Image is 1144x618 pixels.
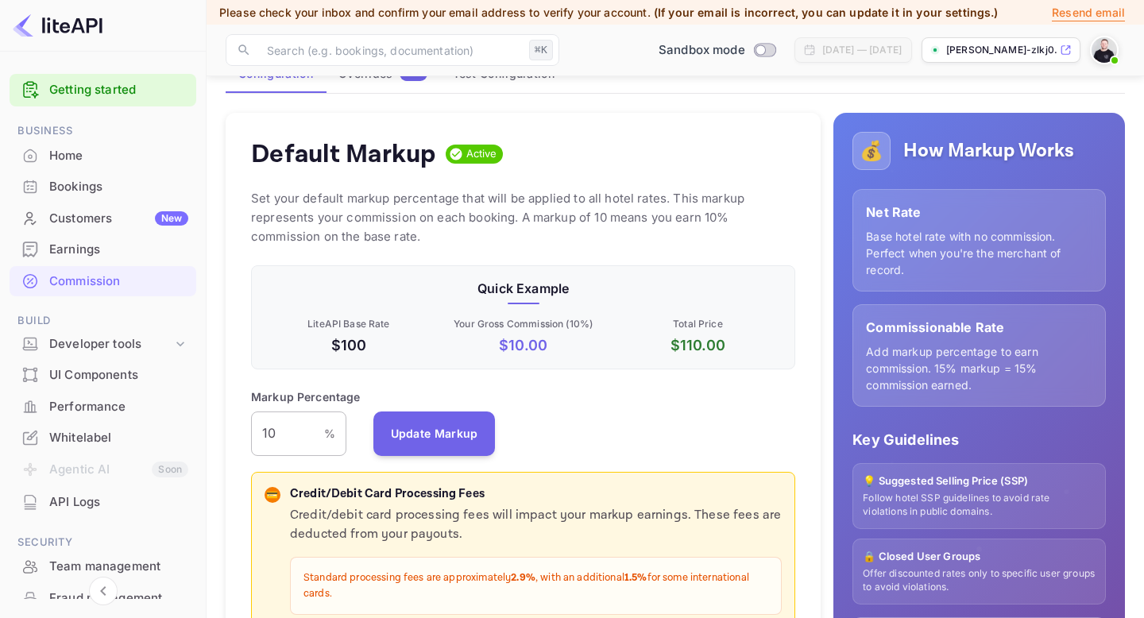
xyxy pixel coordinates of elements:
[10,423,196,452] a: Whitelabel
[1052,4,1125,21] p: Resend email
[863,567,1096,594] p: Offer discounted rates only to specific user groups to avoid violations.
[10,551,196,582] div: Team management
[10,266,196,297] div: Commission
[10,534,196,551] span: Security
[49,272,188,291] div: Commission
[860,137,883,165] p: 💰
[10,392,196,421] a: Performance
[863,473,1096,489] p: 💡 Suggested Selling Price (SSP)
[822,43,902,57] div: [DATE] — [DATE]
[373,411,496,456] button: Update Markup
[49,335,172,353] div: Developer tools
[852,429,1106,450] p: Key Guidelines
[219,6,651,19] span: Please check your inbox and confirm your email address to verify your account.
[10,312,196,330] span: Build
[49,241,188,259] div: Earnings
[903,138,1074,164] h5: How Markup Works
[251,388,361,405] p: Markup Percentage
[624,571,647,585] strong: 1.5%
[10,141,196,170] a: Home
[251,189,795,246] p: Set your default markup percentage that will be applied to all hotel rates. This markup represent...
[863,549,1096,565] p: 🔒 Closed User Groups
[10,203,196,233] a: CustomersNew
[257,34,523,66] input: Search (e.g. bookings, documentation)
[265,279,782,298] p: Quick Example
[10,487,196,518] div: API Logs
[265,334,433,356] p: $100
[511,571,535,585] strong: 2.9%
[866,318,1092,337] p: Commissionable Rate
[324,425,335,442] p: %
[290,506,782,544] p: Credit/debit card processing fees will impact your markup earnings. These fees are deducted from ...
[10,330,196,358] div: Developer tools
[266,488,278,502] p: 💳
[265,317,433,331] p: LiteAPI Base Rate
[10,392,196,423] div: Performance
[290,485,782,504] p: Credit/Debit Card Processing Fees
[946,43,1057,57] p: [PERSON_NAME]-zlkj0....
[10,74,196,106] div: Getting started
[10,203,196,234] div: CustomersNew
[49,366,188,384] div: UI Components
[659,41,745,60] span: Sandbox mode
[529,40,553,60] div: ⌘K
[614,317,783,331] p: Total Price
[439,334,608,356] p: $ 10.00
[10,487,196,516] a: API Logs
[155,211,188,226] div: New
[49,589,188,608] div: Fraud management
[49,398,188,416] div: Performance
[10,583,196,612] a: Fraud management
[10,360,196,389] a: UI Components
[863,492,1096,519] p: Follow hotel SSP guidelines to avoid rate violations in public domains.
[866,203,1092,222] p: Net Rate
[10,423,196,454] div: Whitelabel
[866,343,1092,393] p: Add markup percentage to earn commission. 15% markup = 15% commission earned.
[652,41,782,60] div: Switch to Production mode
[89,577,118,605] button: Collapse navigation
[460,146,504,162] span: Active
[10,172,196,203] div: Bookings
[13,13,102,38] img: LiteAPI logo
[49,147,188,165] div: Home
[10,360,196,391] div: UI Components
[10,266,196,295] a: Commission
[439,317,608,331] p: Your Gross Commission ( 10 %)
[251,411,324,456] input: 0
[49,210,188,228] div: Customers
[654,6,999,19] span: (If your email is incorrect, you can update it in your settings.)
[49,429,188,447] div: Whitelabel
[10,583,196,614] div: Fraud management
[10,551,196,581] a: Team management
[49,178,188,196] div: Bookings
[10,234,196,264] a: Earnings
[1092,37,1117,63] img: Spencer Toogood
[10,234,196,265] div: Earnings
[303,570,768,601] p: Standard processing fees are approximately , with an additional for some international cards.
[614,334,783,356] p: $ 110.00
[49,81,188,99] a: Getting started
[251,138,436,170] h4: Default Markup
[10,172,196,201] a: Bookings
[10,141,196,172] div: Home
[866,228,1092,278] p: Base hotel rate with no commission. Perfect when you're the merchant of record.
[10,122,196,140] span: Business
[49,493,188,512] div: API Logs
[49,558,188,576] div: Team management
